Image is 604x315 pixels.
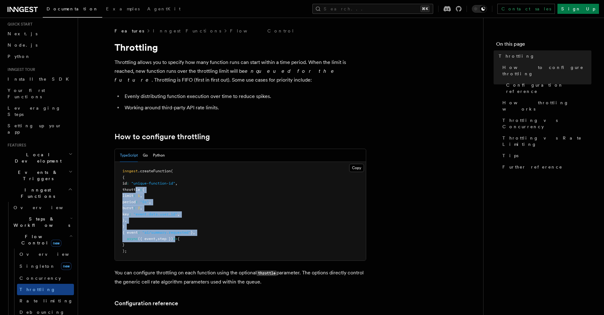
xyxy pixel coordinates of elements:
[8,88,45,99] span: Your first Functions
[500,62,591,79] a: How to configure throttling
[153,28,221,34] a: Inngest Functions
[500,97,591,115] a: How throttling works
[115,58,366,84] p: Throttling allows you to specify how many function runs can start within a time period. When the ...
[5,152,69,164] span: Local Development
[20,276,61,281] span: Concurrency
[349,164,364,172] button: Copy
[8,54,31,59] span: Python
[17,272,74,284] a: Concurrency
[122,169,138,173] span: inngest
[133,212,177,216] span: "event.data.user_id"
[5,85,74,102] a: Your first Functions
[499,53,535,59] span: Throttling
[500,132,591,150] a: Throttling vs Rate Limiting
[5,28,74,39] a: Next.js
[155,237,158,241] span: ,
[502,152,518,159] span: Tips
[102,2,143,17] a: Examples
[11,213,74,231] button: Steps & Workflows
[173,237,177,241] span: =>
[5,169,69,182] span: Events & Triggers
[122,187,140,192] span: throttle
[5,187,68,199] span: Inngest Functions
[496,40,591,50] h4: On this page
[11,216,70,228] span: Steps & Workflows
[158,237,173,241] span: step })
[140,206,142,210] span: ,
[5,149,74,167] button: Local Development
[5,67,35,72] span: Inngest tour
[502,117,591,130] span: Throttling vs Concurrency
[115,132,210,141] a: How to configure throttling
[5,184,74,202] button: Inngest Functions
[122,200,136,204] span: period
[149,200,151,204] span: ,
[20,298,73,303] span: Rate limiting
[500,161,591,173] a: Further reference
[133,206,136,210] span: :
[153,149,165,162] button: Python
[11,233,69,246] span: Flow Control
[123,103,366,112] li: Working around third-party API rate limits.
[497,4,555,14] a: Contact sales
[17,295,74,306] a: Rate limiting
[502,64,591,77] span: How to configure throttling
[140,187,142,192] span: :
[8,106,61,117] span: Leveraging Steps
[140,200,149,204] span: "5s"
[500,150,591,161] a: Tips
[143,2,184,17] a: AgentKit
[122,218,125,222] span: }
[122,224,125,229] span: }
[193,230,195,235] span: ,
[122,230,138,235] span: { event
[122,193,133,198] span: limit
[133,193,136,198] span: :
[122,206,133,210] span: burst
[17,249,74,260] a: Overview
[506,82,591,94] span: Configuration reference
[106,6,140,11] span: Examples
[17,260,74,272] a: Singletonnew
[122,212,129,216] span: key
[125,218,127,222] span: ,
[122,249,127,253] span: );
[123,92,366,101] li: Evenly distributing function execution over time to reduce spikes.
[5,22,32,27] span: Quick start
[115,42,366,53] h1: Throttling
[122,181,127,186] span: id
[14,205,78,210] span: Overview
[312,4,433,14] button: Search...⌘K
[502,135,591,147] span: Throttling vs Rate Limiting
[496,50,591,62] a: Throttling
[177,212,180,216] span: ,
[136,200,138,204] span: :
[138,237,155,241] span: ({ event
[138,206,140,210] span: 2
[20,287,56,292] span: Throttling
[142,187,144,192] span: {
[129,212,131,216] span: :
[20,264,55,269] span: Singleton
[20,310,65,315] span: Debouncing
[120,149,138,162] button: TypeScript
[5,167,74,184] button: Events & Triggers
[5,143,26,148] span: Features
[257,271,277,276] code: throttle
[8,123,62,135] span: Setting up your app
[143,149,148,162] button: Go
[127,237,138,241] span: async
[47,6,98,11] span: Documentation
[171,169,173,173] span: (
[11,231,74,249] button: Flow Controlnew
[175,181,177,186] span: ,
[138,193,140,198] span: 1
[191,230,193,235] span: }
[177,237,180,241] span: {
[8,31,37,36] span: Next.js
[502,100,591,112] span: How throttling works
[147,6,181,11] span: AgentKit
[504,79,591,97] a: Configuration reference
[43,2,102,18] a: Documentation
[5,39,74,51] a: Node.js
